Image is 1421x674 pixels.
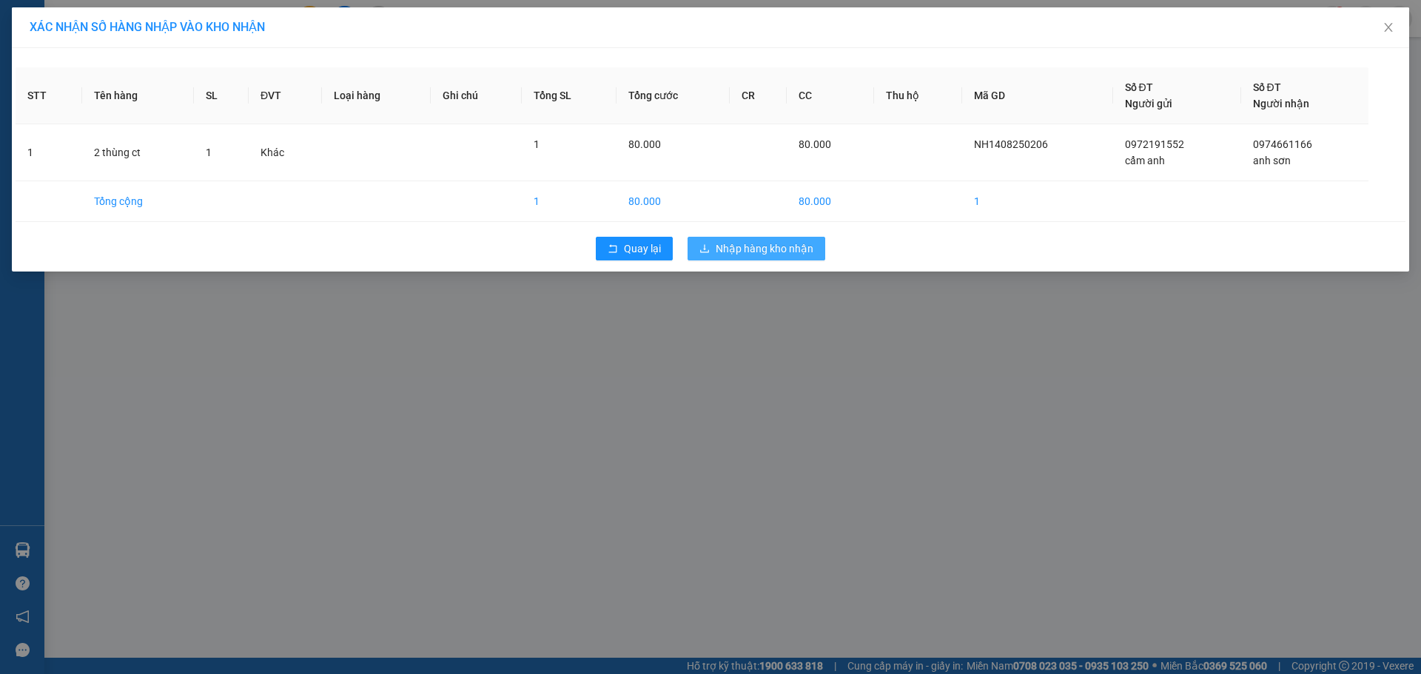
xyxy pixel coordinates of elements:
span: close [1383,21,1394,33]
span: rollback [608,243,618,255]
th: SL [194,67,249,124]
span: Người nhận [1253,98,1309,109]
span: Số ĐT [1253,81,1281,93]
th: CR [730,67,787,124]
span: Người gửi [1125,98,1172,109]
span: Quay lại [624,240,661,257]
th: STT [16,67,82,124]
span: 1 [206,146,212,158]
td: 2 thùng ct [82,124,194,181]
span: 1 [534,138,540,150]
span: 0974661166 [1253,138,1312,150]
button: Close [1368,7,1409,49]
th: Tên hàng [82,67,194,124]
span: download [699,243,710,255]
span: cẩm anh [1125,155,1165,166]
td: Khác [249,124,322,181]
th: Tổng SL [522,67,617,124]
th: ĐVT [249,67,322,124]
span: XÁC NHẬN SỐ HÀNG NHẬP VÀO KHO NHẬN [30,20,265,34]
button: rollbackQuay lại [596,237,673,260]
th: Thu hộ [874,67,962,124]
span: 80.000 [799,138,831,150]
th: Tổng cước [617,67,730,124]
td: 1 [16,124,82,181]
td: 80.000 [787,181,873,222]
span: 0972191552 [1125,138,1184,150]
th: Ghi chú [431,67,523,124]
span: Nhập hàng kho nhận [716,240,813,257]
span: 80.000 [628,138,661,150]
th: Mã GD [962,67,1113,124]
td: 80.000 [617,181,730,222]
td: Tổng cộng [82,181,194,222]
button: downloadNhập hàng kho nhận [688,237,825,260]
span: NH1408250206 [974,138,1048,150]
td: 1 [522,181,617,222]
th: CC [787,67,873,124]
th: Loại hàng [322,67,431,124]
td: 1 [962,181,1113,222]
span: Số ĐT [1125,81,1153,93]
span: anh sơn [1253,155,1291,166]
